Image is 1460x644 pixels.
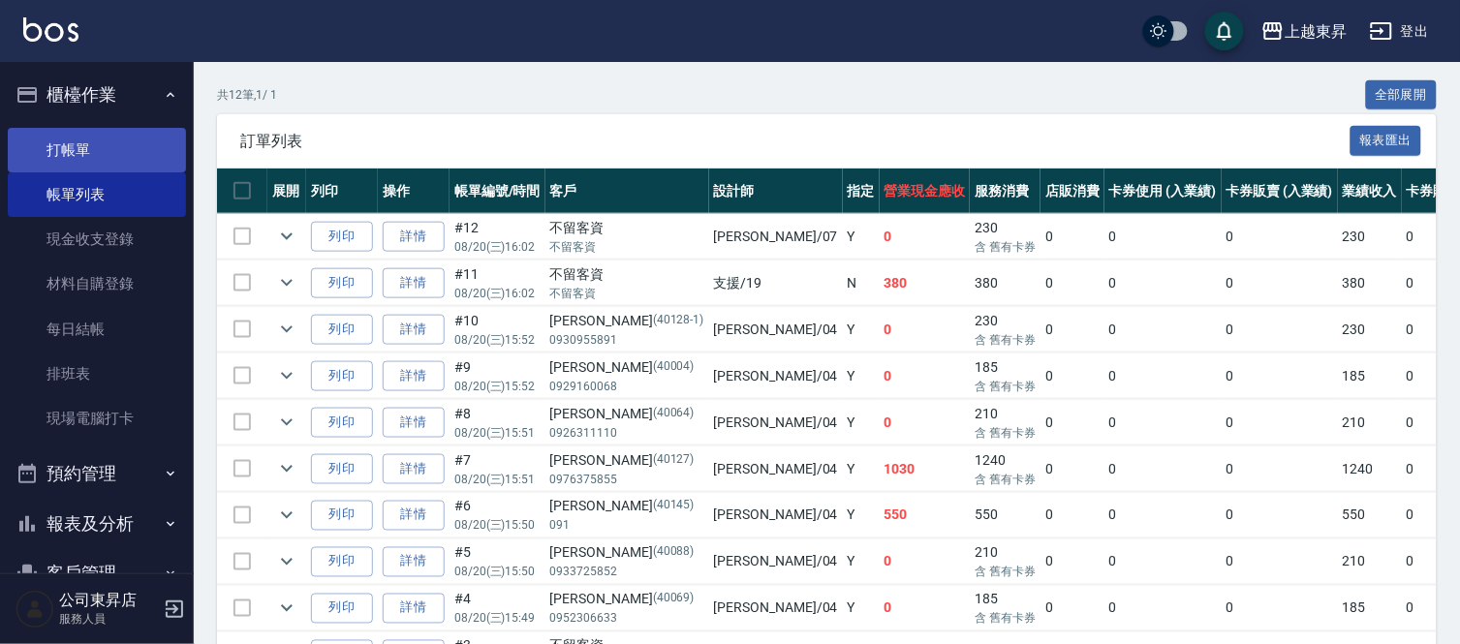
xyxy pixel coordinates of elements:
[450,261,545,306] td: #11
[843,169,880,214] th: 指定
[8,448,186,499] button: 預約管理
[1351,126,1422,156] button: 報表匯出
[59,610,158,628] p: 服務人員
[1338,539,1402,585] td: 210
[1041,493,1104,538] td: 0
[311,547,373,577] button: 列印
[550,331,704,349] p: 0930955891
[378,169,450,214] th: 操作
[272,222,301,251] button: expand row
[1041,214,1104,260] td: 0
[272,454,301,483] button: expand row
[1104,169,1222,214] th: 卡券使用 (入業績)
[1222,400,1339,445] td: 0
[1104,446,1222,492] td: 0
[272,501,301,530] button: expand row
[709,353,843,399] td: [PERSON_NAME] /04
[880,586,971,631] td: 0
[880,169,971,214] th: 營業現金應收
[8,217,186,261] a: 現金收支登錄
[1222,169,1339,214] th: 卡券販賣 (入業績)
[311,315,373,345] button: 列印
[383,408,445,438] a: 詳情
[550,218,704,238] div: 不留客資
[454,517,541,535] p: 08/20 (三) 15:50
[843,539,880,585] td: Y
[240,132,1351,151] span: 訂單列表
[709,169,843,214] th: 設計師
[59,591,158,610] h5: 公司東昇店
[454,331,541,349] p: 08/20 (三) 15:52
[1205,12,1244,50] button: save
[880,446,971,492] td: 1030
[1104,586,1222,631] td: 0
[550,311,704,331] div: [PERSON_NAME]
[1338,586,1402,631] td: 185
[975,331,1036,349] p: 含 舊有卡券
[709,539,843,585] td: [PERSON_NAME] /04
[450,539,545,585] td: #5
[272,268,301,297] button: expand row
[454,285,541,302] p: 08/20 (三) 16:02
[1222,539,1339,585] td: 0
[454,378,541,395] p: 08/20 (三) 15:52
[970,169,1041,214] th: 服務消費
[383,315,445,345] a: 詳情
[450,169,545,214] th: 帳單編號/時間
[653,590,695,610] p: (40069)
[8,172,186,217] a: 帳單列表
[843,493,880,538] td: Y
[709,214,843,260] td: [PERSON_NAME] /07
[454,564,541,581] p: 08/20 (三) 15:50
[550,543,704,564] div: [PERSON_NAME]
[8,352,186,396] a: 排班表
[1104,400,1222,445] td: 0
[843,446,880,492] td: Y
[550,564,704,581] p: 0933725852
[550,471,704,488] p: 0976375855
[8,548,186,598] button: 客戶管理
[8,70,186,120] button: 櫃檯作業
[306,169,378,214] th: 列印
[545,169,709,214] th: 客戶
[709,307,843,353] td: [PERSON_NAME] /04
[880,400,971,445] td: 0
[653,543,695,564] p: (40088)
[8,128,186,172] a: 打帳單
[975,471,1036,488] p: 含 舊有卡券
[1222,214,1339,260] td: 0
[1222,586,1339,631] td: 0
[843,214,880,260] td: Y
[880,214,971,260] td: 0
[272,594,301,623] button: expand row
[450,214,545,260] td: #12
[970,353,1041,399] td: 185
[450,493,545,538] td: #6
[311,361,373,391] button: 列印
[217,86,277,104] p: 共 12 筆, 1 / 1
[311,501,373,531] button: 列印
[1041,539,1104,585] td: 0
[1104,493,1222,538] td: 0
[843,400,880,445] td: Y
[1104,261,1222,306] td: 0
[1338,214,1402,260] td: 230
[550,450,704,471] div: [PERSON_NAME]
[975,378,1036,395] p: 含 舊有卡券
[267,169,306,214] th: 展開
[1041,261,1104,306] td: 0
[272,547,301,576] button: expand row
[709,586,843,631] td: [PERSON_NAME] /04
[383,594,445,624] a: 詳情
[454,471,541,488] p: 08/20 (三) 15:51
[709,400,843,445] td: [PERSON_NAME] /04
[843,586,880,631] td: Y
[1338,493,1402,538] td: 550
[843,261,880,306] td: N
[311,222,373,252] button: 列印
[1222,307,1339,353] td: 0
[454,424,541,442] p: 08/20 (三) 15:51
[550,497,704,517] div: [PERSON_NAME]
[709,446,843,492] td: [PERSON_NAME] /04
[970,261,1041,306] td: 380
